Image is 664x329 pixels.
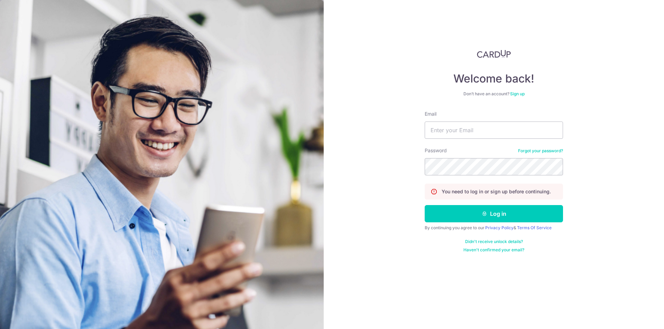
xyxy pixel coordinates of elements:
[463,247,524,253] a: Haven't confirmed your email?
[425,122,563,139] input: Enter your Email
[442,188,551,195] p: You need to log in or sign up before continuing.
[425,225,563,231] div: By continuing you agree to our &
[517,225,552,230] a: Terms Of Service
[510,91,525,96] a: Sign up
[465,239,523,244] a: Didn't receive unlock details?
[485,225,514,230] a: Privacy Policy
[425,110,436,117] label: Email
[425,72,563,86] h4: Welcome back!
[425,205,563,222] button: Log in
[425,147,447,154] label: Password
[425,91,563,97] div: Don’t have an account?
[477,50,511,58] img: CardUp Logo
[518,148,563,154] a: Forgot your password?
